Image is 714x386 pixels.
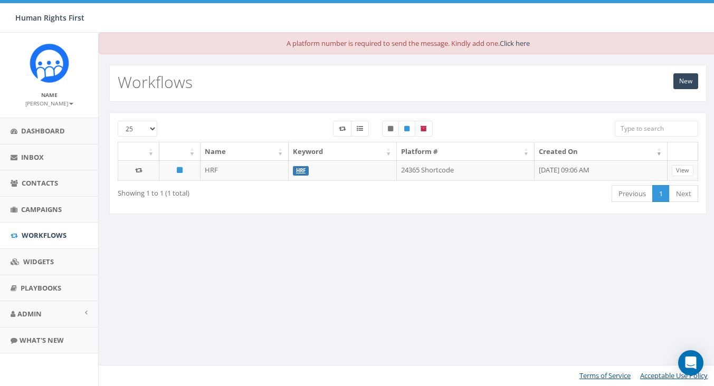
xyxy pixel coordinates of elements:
th: Platform #: activate to sort column ascending [397,142,535,161]
span: Inbox [21,152,44,162]
span: What's New [20,335,64,345]
img: Rally_platform_Icon_1.png [30,43,69,83]
label: Archived [415,121,433,137]
span: Widgets [23,257,54,266]
span: Admin [17,309,42,319]
span: Human Rights First [15,13,84,23]
span: Dashboard [21,126,65,136]
a: [PERSON_NAME] [25,98,73,108]
th: Name: activate to sort column ascending [201,142,289,161]
td: [DATE] 09:06 AM [535,160,668,180]
a: Previous [612,185,653,202]
th: Created On: activate to sort column ascending [535,142,668,161]
a: Acceptable Use Policy [640,371,708,380]
div: Open Intercom Messenger [678,350,703,375]
a: View [672,165,693,176]
th: : activate to sort column ascending [118,142,159,161]
label: Unpublished [382,121,399,137]
a: New [673,73,698,89]
a: Click here [500,38,530,48]
td: 24365 Shortcode [397,160,535,180]
span: Workflows [22,230,66,240]
input: Type to search [615,121,698,137]
a: 1 [652,185,670,202]
label: Menu [351,121,369,137]
label: Published [398,121,415,137]
td: HRF [201,160,289,180]
a: HRF [296,167,306,174]
small: Name [41,91,58,99]
i: Published [177,167,183,173]
h2: Workflows [118,73,193,91]
label: Workflow [333,121,351,137]
small: [PERSON_NAME] [25,100,73,107]
th: Keyword: activate to sort column ascending [289,142,397,161]
div: Showing 1 to 1 (1 total) [118,184,350,198]
th: : activate to sort column ascending [159,142,201,161]
a: Next [669,185,698,202]
span: Playbooks [21,283,61,293]
span: Campaigns [21,205,62,214]
span: Contacts [22,178,58,188]
a: Terms of Service [579,371,631,380]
